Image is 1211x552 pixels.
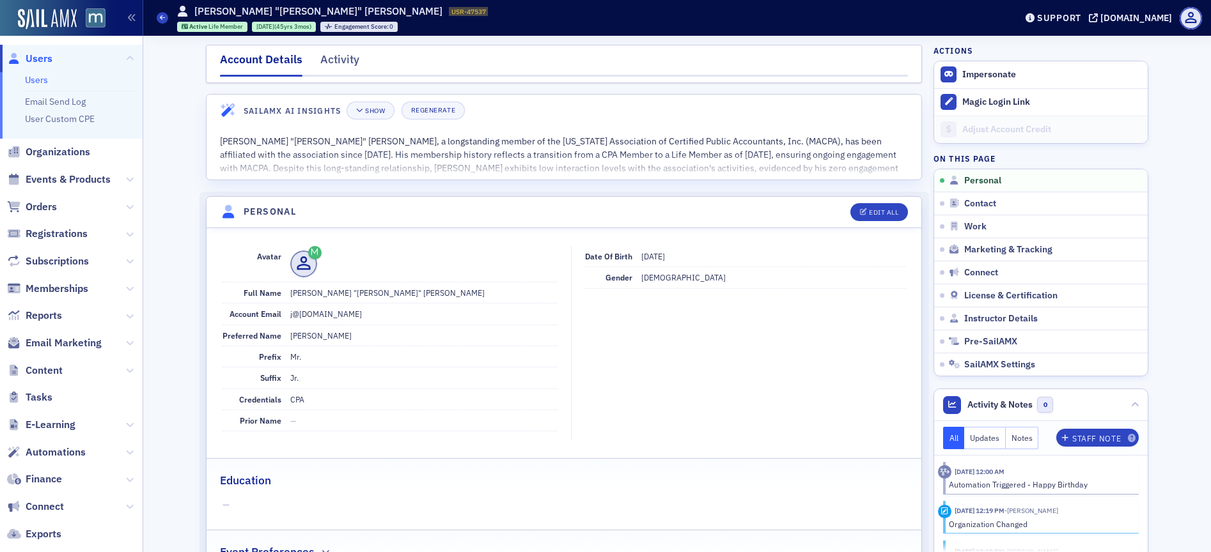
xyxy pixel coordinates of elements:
dd: j@[DOMAIN_NAME] [290,303,558,324]
span: E-Learning [26,418,75,432]
span: Active [189,22,208,31]
button: Magic Login Link [934,88,1148,116]
span: Connect [26,500,64,514]
a: Adjust Account Credit [934,116,1148,143]
div: 0 [334,24,394,31]
span: Profile [1180,7,1202,29]
span: — [290,415,297,425]
span: License & Certification [964,290,1058,302]
span: Orders [26,200,57,214]
span: Instructor Details [964,313,1038,325]
span: Activity & Notes [967,398,1033,411]
img: SailAMX [86,8,105,28]
div: Edit All [869,209,898,216]
dd: [DEMOGRAPHIC_DATA] [641,267,906,287]
span: Subscriptions [26,254,89,268]
a: Connect [7,500,64,514]
h4: On this page [934,153,1148,164]
a: Tasks [7,390,52,404]
a: Automations [7,445,86,459]
span: Prior Name [240,415,281,425]
span: Full Name [244,287,281,298]
div: Staff Note [1072,435,1121,442]
a: Email Marketing [7,336,102,350]
a: Subscriptions [7,254,89,268]
div: 1980-05-20 00:00:00 [252,22,316,32]
a: Registrations [7,227,88,241]
a: Email Send Log [25,96,86,107]
a: Active Life Member [182,22,244,31]
h4: Actions [934,45,973,56]
span: Users [26,52,52,66]
span: Pre-SailAMX [964,336,1017,348]
a: User Custom CPE [25,113,95,125]
a: Reports [7,309,62,323]
button: All [943,427,965,449]
div: [DOMAIN_NAME] [1100,12,1172,24]
button: [DOMAIN_NAME] [1089,13,1176,22]
div: Account Details [220,51,302,77]
dd: CPA [290,389,558,410]
dd: [PERSON_NAME] "[PERSON_NAME]" [PERSON_NAME] [290,282,558,303]
span: [DATE] [641,251,665,261]
span: Automations [26,445,86,459]
span: Sydney Glenn [1004,506,1058,515]
span: Account Email [230,309,281,319]
div: Active: Active: Life Member [177,22,248,32]
span: Date of Birth [585,251,632,261]
img: SailAMX [18,9,77,29]
a: Organizations [7,145,90,159]
span: Work [964,221,987,233]
div: Automation Triggered - Happy Birthday [949,479,1130,490]
span: Engagement Score : [334,22,390,31]
a: Users [7,52,52,66]
div: (45yrs 3mos) [256,22,311,31]
span: SailAMX Settings [964,359,1035,371]
div: Magic Login Link [962,96,1141,108]
button: Notes [1006,427,1039,449]
button: Show [347,102,395,119]
a: E-Learning [7,418,75,432]
span: Avatar [257,251,281,261]
span: Marketing & Tracking [964,244,1052,256]
a: Orders [7,200,57,214]
a: View Homepage [77,8,105,30]
a: Finance [7,472,62,486]
span: Connect [964,267,998,279]
h1: [PERSON_NAME] "[PERSON_NAME]" [PERSON_NAME] [194,4,442,19]
a: Exports [7,527,61,541]
div: Activity [938,505,951,518]
div: Show [365,107,385,114]
div: Adjust Account Credit [962,124,1141,135]
div: Organization Changed [949,518,1130,530]
span: Content [26,364,63,378]
h2: Education [220,472,271,489]
span: Exports [26,527,61,541]
span: Memberships [26,282,88,296]
div: Activity [938,465,951,479]
a: Events & Products [7,172,111,187]
span: Credentials [239,394,281,404]
dd: Jr. [290,367,558,388]
button: Impersonate [962,69,1016,80]
span: Prefix [259,351,281,362]
h4: SailAMX AI Insights [244,105,341,116]
span: Organizations [26,145,90,159]
div: Engagement Score: 0 [320,22,398,32]
span: — [223,498,906,512]
span: [DATE] [256,22,274,31]
dd: Mr. [290,346,558,367]
h4: Personal [244,205,296,218]
button: Edit All [850,203,908,221]
span: Reports [26,309,62,323]
span: 0 [1037,397,1053,413]
time: 7/26/2023 12:19 PM [955,506,1004,515]
span: Personal [964,175,1001,187]
dd: [PERSON_NAME] [290,325,558,346]
span: Finance [26,472,62,486]
span: Registrations [26,227,88,241]
button: Staff Note [1056,429,1139,447]
span: Gender [605,272,632,282]
button: Updates [964,427,1006,449]
a: Content [7,364,63,378]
